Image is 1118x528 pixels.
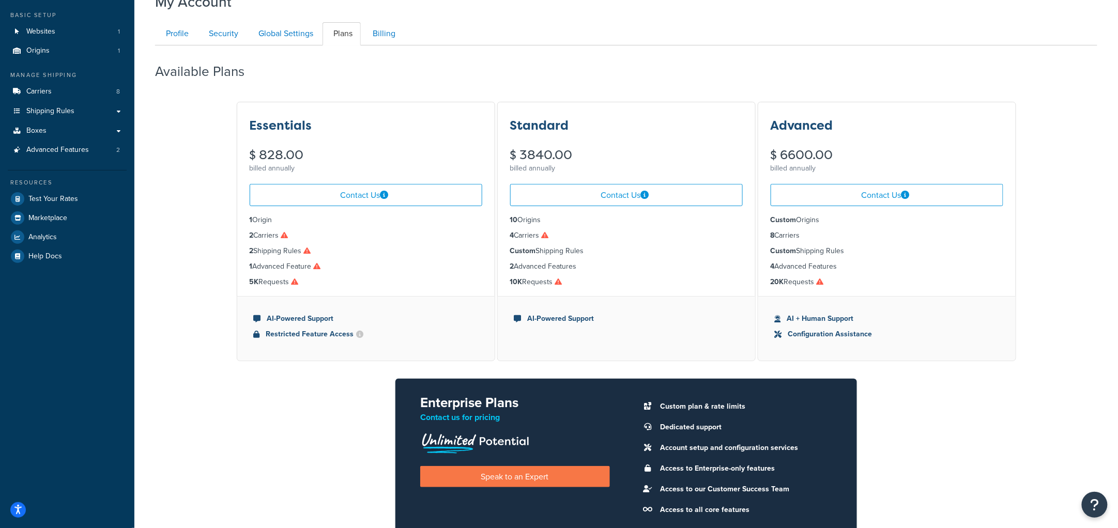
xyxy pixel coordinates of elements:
a: Analytics [8,228,127,246]
div: $ 6600.00 [771,149,1003,161]
a: Test Your Rates [8,190,127,208]
a: Security [198,22,247,45]
li: Carriers [8,82,127,101]
p: Contact us for pricing [420,410,610,425]
a: Contact Us [771,184,1003,206]
a: Boxes [8,121,127,141]
strong: 10K [510,276,523,287]
li: Shipping Rules [510,245,743,257]
strong: 10 [510,214,518,225]
span: 1 [118,46,120,55]
button: Open Resource Center [1082,492,1108,518]
a: Advanced Features 2 [8,141,127,160]
a: Contact Us [510,184,743,206]
div: Resources [8,178,127,187]
span: 2 [116,146,120,154]
li: Requests [510,276,743,288]
a: Global Settings [248,22,321,45]
a: Plans [323,22,361,45]
li: Dedicated support [655,420,833,434]
span: Websites [26,27,55,36]
li: Advanced Features [8,141,127,160]
li: Shipping Rules [771,245,1003,257]
a: Billing [362,22,404,45]
li: AI-Powered Support [254,313,478,324]
h3: Advanced [771,119,833,132]
a: Marketplace [8,209,127,227]
strong: 2 [510,261,514,272]
li: Restricted Feature Access [254,329,478,340]
a: Contact Us [250,184,482,206]
strong: 4 [771,261,775,272]
strong: 4 [510,230,514,241]
li: Access to our Customer Success Team [655,482,833,496]
span: Analytics [28,233,57,242]
div: $ 828.00 [250,149,482,161]
li: Access to Enterprise-only features [655,461,833,476]
div: Basic Setup [8,11,127,20]
li: Origins [510,214,743,226]
a: Speak to an Expert [420,466,610,487]
div: billed annually [771,161,1003,176]
span: Carriers [26,87,52,96]
li: Carriers [771,230,1003,241]
span: Advanced Features [26,146,89,154]
li: Advanced Features [510,261,743,272]
li: Account setup and configuration services [655,441,833,455]
li: Carriers [510,230,743,241]
span: Test Your Rates [28,195,78,204]
li: Origins [771,214,1003,226]
span: Shipping Rules [26,107,74,116]
div: Manage Shipping [8,71,127,80]
strong: Custom [510,245,536,256]
span: Boxes [26,127,47,135]
li: Websites [8,22,127,41]
strong: 2 [250,230,254,241]
span: Origins [26,46,50,55]
a: Origins 1 [8,41,127,60]
h3: Standard [510,119,569,132]
li: Advanced Feature [250,261,482,272]
li: Requests [771,276,1003,288]
li: AI + Human Support [775,313,999,324]
li: AI-Powered Support [514,313,739,324]
strong: 20K [771,276,784,287]
div: billed annually [510,161,743,176]
span: Help Docs [28,252,62,261]
a: Shipping Rules [8,102,127,121]
li: Shipping Rules [250,245,482,257]
li: Carriers [250,230,482,241]
li: Custom plan & rate limits [655,399,833,414]
h3: Essentials [250,119,312,132]
h2: Enterprise Plans [420,395,610,410]
li: Origin [250,214,482,226]
span: Marketplace [28,214,67,223]
a: Carriers 8 [8,82,127,101]
strong: 8 [771,230,775,241]
img: Unlimited Potential [420,430,530,454]
div: $ 3840.00 [510,149,743,161]
strong: 1 [250,261,253,272]
span: 8 [116,87,120,96]
strong: 2 [250,245,254,256]
h2: Available Plans [155,64,260,79]
li: Configuration Assistance [775,329,999,340]
li: Requests [250,276,482,288]
span: 1 [118,27,120,36]
a: Help Docs [8,247,127,266]
a: Profile [155,22,197,45]
strong: Custom [771,245,797,256]
a: Websites 1 [8,22,127,41]
strong: 1 [250,214,253,225]
li: Advanced Features [771,261,1003,272]
li: Origins [8,41,127,60]
strong: 5K [250,276,259,287]
strong: Custom [771,214,797,225]
div: billed annually [250,161,482,176]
